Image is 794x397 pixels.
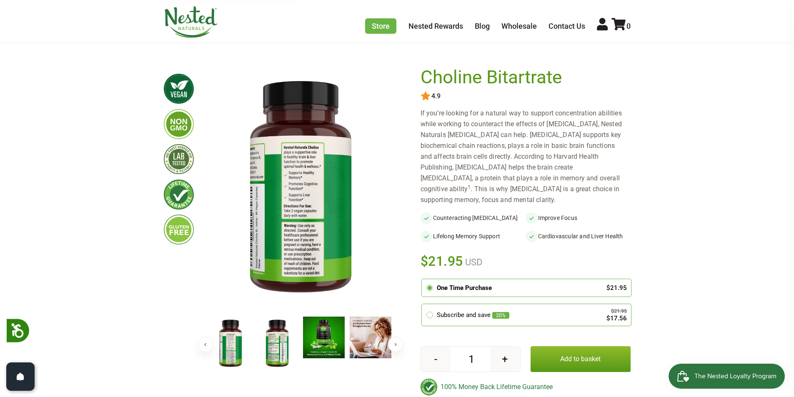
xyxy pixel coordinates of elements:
[549,22,585,30] a: Contact Us
[164,180,194,210] img: lifetimeguarantee
[421,91,431,101] img: star.svg
[421,347,451,372] button: -
[198,337,213,352] button: Previous
[421,230,526,242] li: Lifelong Memory Support
[256,317,298,371] img: Choline Bitartrate
[164,74,194,104] img: vegan
[6,362,35,391] button: Open
[626,22,631,30] span: 0
[303,317,345,358] img: Choline Bitartrate
[421,379,631,395] div: 100% Money Back Lifetime Guarantee
[421,212,526,224] li: Counteracting [MEDICAL_DATA]
[164,6,218,38] img: Nested Naturals
[526,230,631,242] li: Cardiovascular and Liver Health
[388,337,403,352] button: Next
[431,92,441,100] span: 4.9
[611,22,631,30] a: 0
[463,257,482,267] span: USD
[669,364,786,389] iframe: Button to open loyalty program pop-up
[421,252,463,270] span: $21.95
[475,22,490,30] a: Blog
[526,212,631,224] li: Improve Focus
[531,346,631,372] button: Add to basket
[421,108,631,205] div: If you’re looking for a natural way to support concentration abilities while working to counterac...
[365,18,396,34] a: Store
[421,67,626,88] h1: Choline Bitartrate
[207,67,394,310] img: Choline Bitartrate
[490,347,520,372] button: +
[350,317,391,358] img: Choline Bitartrate
[468,184,471,190] sup: 1
[164,215,194,245] img: glutenfree
[501,22,537,30] a: Wholesale
[408,22,463,30] a: Nested Rewards
[164,109,194,139] img: gmofree
[421,379,437,395] img: badge-lifetimeguarantee-color.svg
[210,317,251,371] img: Choline Bitartrate
[164,144,194,174] img: thirdpartytested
